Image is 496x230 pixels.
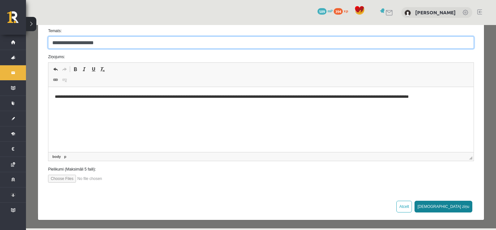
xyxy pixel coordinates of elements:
a: Отменить (Ctrl+Z) [25,40,34,48]
a: Rīgas 1. Tālmācības vidusskola [7,11,26,28]
a: Подчеркнутый (Ctrl+U) [63,40,72,48]
a: Элемент body [25,129,36,134]
a: [PERSON_NAME] [415,9,456,16]
a: Вставить/Редактировать ссылку (Ctrl+K) [25,51,34,59]
a: Курсив (Ctrl+I) [54,40,63,48]
a: Убрать форматирование [72,40,81,48]
a: 394 xp [334,8,351,13]
a: Повторить (Ctrl+Y) [34,40,43,48]
iframe: Визуальный текстовый редактор, wiswyg-editor-47024833356900-1758192388-858 [22,62,448,127]
img: Lina Tovanceva [404,10,411,16]
span: 509 [317,8,327,15]
a: Убрать ссылку [34,51,43,59]
button: Atcelt [370,176,386,187]
span: mP [328,8,333,13]
span: xp [344,8,348,13]
label: Pielikumi (Maksimāli 5 faili): [17,141,453,147]
a: 509 mP [317,8,333,13]
label: Ziņojums: [17,29,453,35]
label: Temats: [17,3,453,9]
a: Полужирный (Ctrl+B) [45,40,54,48]
a: Элемент p [37,129,42,134]
button: [DEMOGRAPHIC_DATA] ziņu [389,176,446,187]
span: 394 [334,8,343,15]
span: Перетащите для изменения размера [443,131,446,134]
